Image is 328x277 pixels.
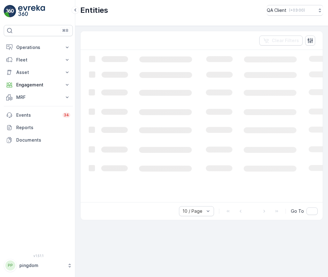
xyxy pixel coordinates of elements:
[16,57,60,63] p: Fleet
[267,7,286,13] p: QA Client
[4,259,73,272] button: PPpingdom
[4,54,73,66] button: Fleet
[4,66,73,79] button: Asset
[5,260,15,270] div: PP
[267,5,323,16] button: QA Client(+03:00)
[64,113,69,118] p: 34
[4,79,73,91] button: Engagement
[16,124,70,131] p: Reports
[4,41,73,54] button: Operations
[4,5,16,17] img: logo
[4,254,73,258] span: v 1.51.1
[259,36,303,46] button: Clear Filters
[4,121,73,134] a: Reports
[16,82,60,88] p: Engagement
[291,208,304,214] span: Go To
[16,137,70,143] p: Documents
[272,37,299,44] p: Clear Filters
[4,109,73,121] a: Events34
[289,8,305,13] p: ( +03:00 )
[18,5,45,17] img: logo_light-DOdMpM7g.png
[16,112,59,118] p: Events
[4,91,73,104] button: MRF
[80,5,108,15] p: Entities
[62,28,68,33] p: ⌘B
[16,44,60,51] p: Operations
[19,262,64,269] p: pingdom
[16,69,60,75] p: Asset
[4,134,73,146] a: Documents
[16,94,60,100] p: MRF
